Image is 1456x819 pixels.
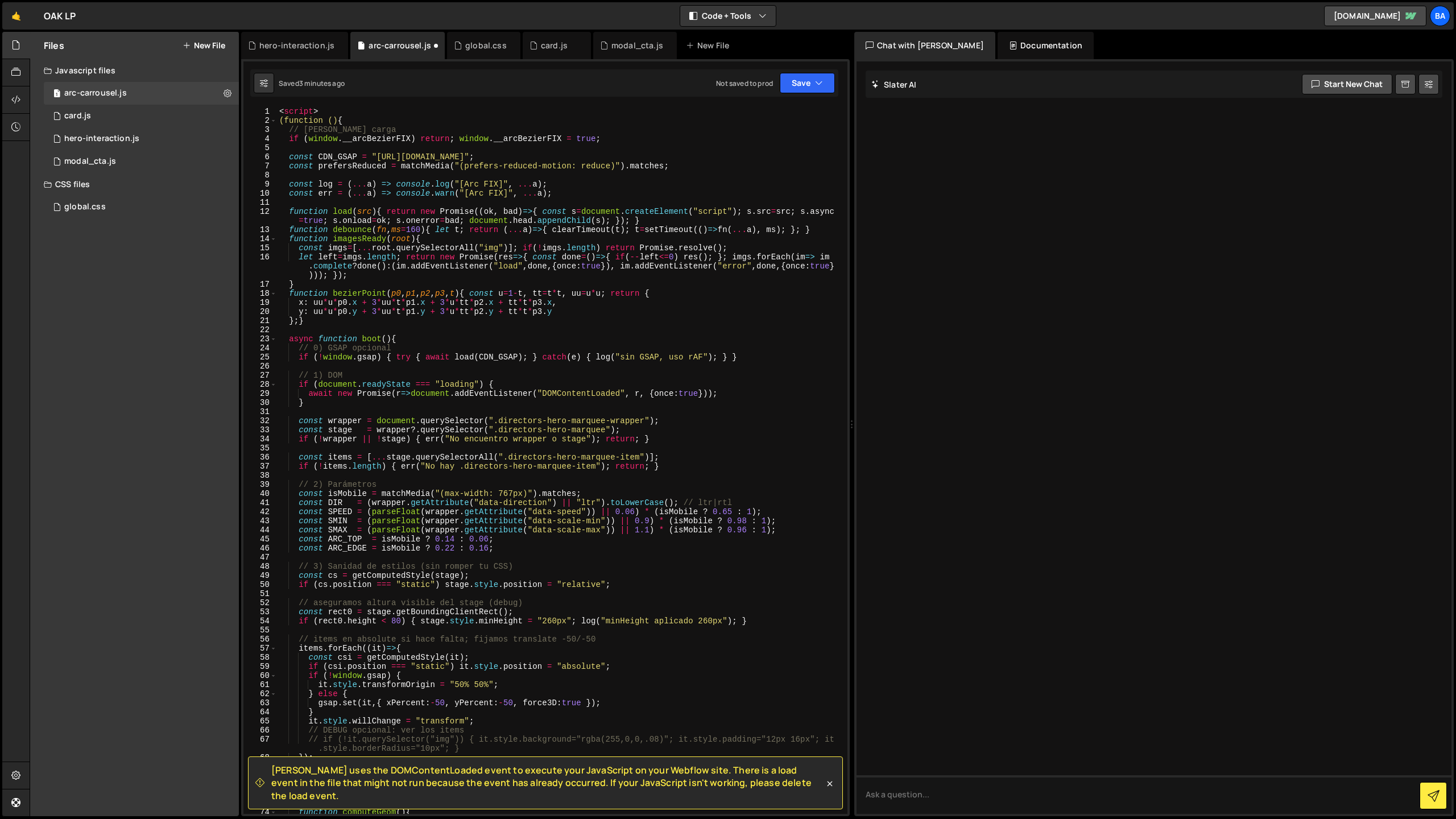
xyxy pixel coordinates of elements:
div: 37 [243,462,277,471]
a: 🤙 [2,2,30,30]
div: 29 [243,389,277,398]
button: Save [780,73,835,93]
div: 48 [243,562,277,571]
div: 28 [243,380,277,389]
div: Documentation [998,32,1094,59]
div: 41 [243,498,277,507]
div: 10 [243,189,277,198]
div: 45 [243,535,277,544]
div: 74 [243,808,277,817]
div: 64 [243,708,277,717]
div: 39 [243,480,277,489]
div: 60 [243,671,277,680]
div: global.css [465,40,507,51]
div: 9 [243,180,277,189]
div: 32 [243,416,277,425]
div: 12 [243,207,277,225]
div: 65 [243,717,277,726]
button: New File [183,41,225,50]
div: 63 [243,698,277,708]
span: 1 [53,90,60,99]
div: 34 [243,435,277,444]
div: 57 [243,644,277,653]
div: 16657/45586.js [44,150,239,173]
div: 6 [243,152,277,162]
div: 8 [243,171,277,180]
div: 16 [243,253,277,280]
div: CSS files [30,173,239,196]
div: 3 [243,125,277,134]
div: 30 [243,398,277,407]
div: 53 [243,607,277,617]
div: 31 [243,407,277,416]
div: 58 [243,653,277,662]
div: global.css [64,202,106,212]
div: 68 [243,753,277,762]
div: 52 [243,598,277,607]
div: 40 [243,489,277,498]
span: [PERSON_NAME] uses the DOMContentLoaded event to execute your JavaScript on your Webflow site. Th... [271,764,824,802]
div: card.js [541,40,568,51]
div: 1 [243,107,277,116]
div: 38 [243,471,277,480]
div: 42 [243,507,277,516]
div: 5 [243,143,277,152]
div: 16657/45591.js [44,105,239,127]
h2: Slater AI [871,79,917,90]
div: 24 [243,344,277,353]
div: 66 [243,726,277,735]
div: 16657/45435.js [44,82,239,105]
div: 14 [243,234,277,243]
div: 35 [243,444,277,453]
div: New File [686,40,734,51]
div: 56 [243,635,277,644]
div: Javascript files [30,59,239,82]
div: 3 minutes ago [299,78,345,88]
div: 67 [243,735,277,753]
div: 44 [243,526,277,535]
div: 69 [243,762,277,771]
div: 22 [243,325,277,334]
div: 26 [243,362,277,371]
div: 4 [243,134,277,143]
div: Saved [279,78,345,88]
div: 51 [243,589,277,598]
div: 2 [243,116,277,125]
div: 33 [243,425,277,435]
div: 11 [243,198,277,207]
div: Not saved to prod [716,78,773,88]
div: card.js [64,111,91,121]
div: 21 [243,316,277,325]
h2: Files [44,39,64,52]
div: 62 [243,689,277,698]
div: 13 [243,225,277,234]
div: 18 [243,289,277,298]
div: 73 [243,799,277,808]
div: 54 [243,617,277,626]
div: 16657/45419.css [44,196,239,218]
div: arc-carrousel.js [64,88,127,98]
div: 36 [243,453,277,462]
div: 25 [243,353,277,362]
div: arc-carrousel.js [369,40,431,51]
div: 46 [243,544,277,553]
div: 50 [243,580,277,589]
div: 27 [243,371,277,380]
a: Ba [1430,6,1450,26]
div: 43 [243,516,277,526]
div: 23 [243,334,277,344]
div: hero-interaction.js [259,40,334,51]
div: 71 [243,780,277,789]
button: Code + Tools [680,6,776,26]
div: 47 [243,553,277,562]
div: modal_cta.js [64,156,116,167]
div: Chat with [PERSON_NAME] [854,32,995,59]
div: 49 [243,571,277,580]
div: 15 [243,243,277,253]
button: Start new chat [1302,74,1392,94]
div: 7 [243,162,277,171]
div: 55 [243,626,277,635]
div: 17 [243,280,277,289]
div: 16657/45413.js [44,127,239,150]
